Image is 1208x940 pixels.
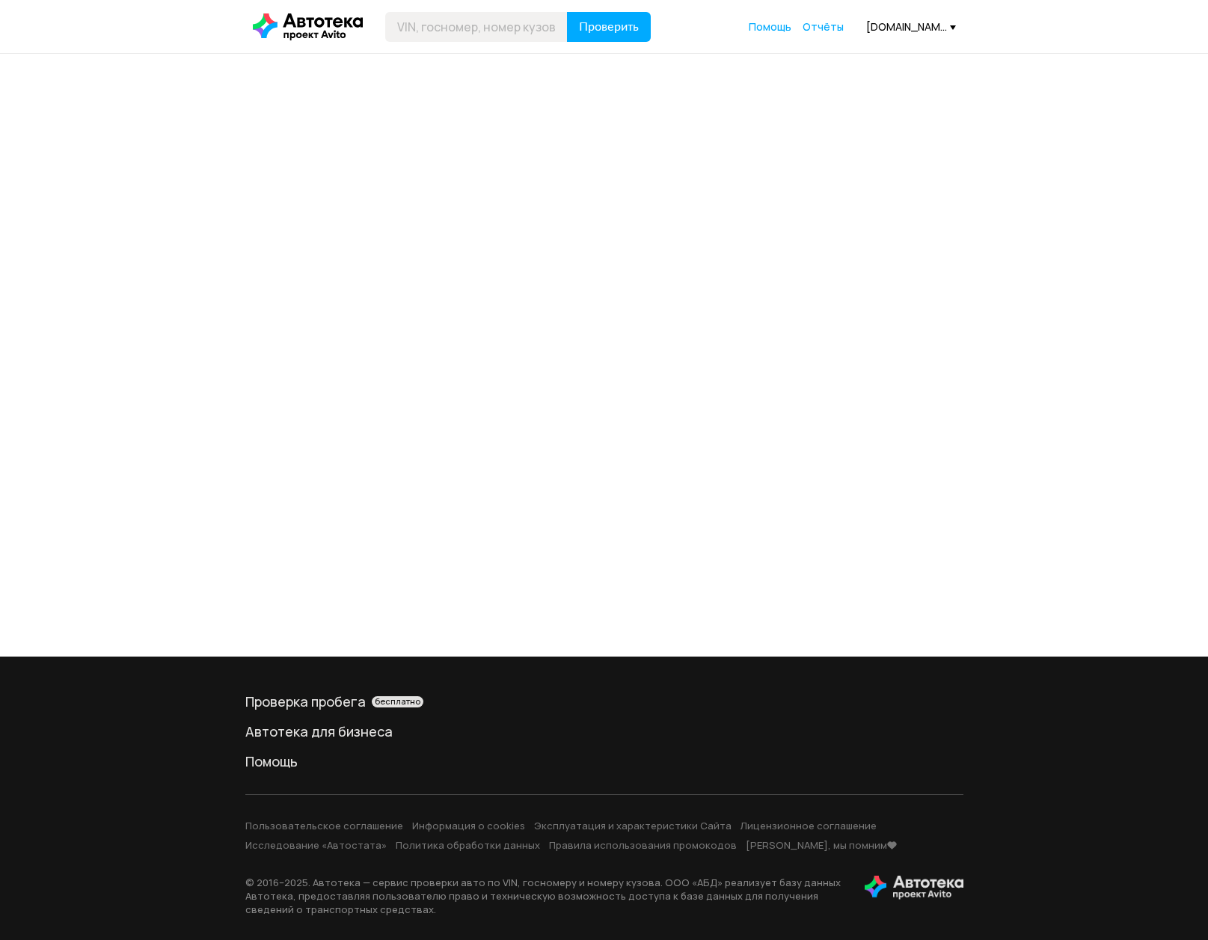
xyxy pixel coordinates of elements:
[534,819,732,832] a: Эксплуатация и характеристики Сайта
[245,692,963,710] div: Проверка пробега
[245,838,387,852] a: Исследование «Автостата»
[865,876,963,900] img: tWS6KzJlK1XUpy65r7uaHVIs4JI6Dha8Nraz9T2hA03BhoCc4MtbvZCxBLwJIh+mQSIAkLBJpqMoKVdP8sONaFJLCz6I0+pu7...
[245,752,963,770] a: Помощь
[803,19,844,34] a: Отчёты
[245,722,963,740] a: Автотека для бизнеса
[579,21,639,33] span: Проверить
[746,838,898,852] a: [PERSON_NAME], мы помним
[866,19,956,34] div: [DOMAIN_NAME][EMAIL_ADDRESS][DOMAIN_NAME]
[385,12,568,42] input: VIN, госномер, номер кузова
[741,819,877,832] a: Лицензионное соглашение
[567,12,651,42] button: Проверить
[749,19,791,34] a: Помощь
[245,876,841,916] p: © 2016– 2025 . Автотека — сервис проверки авто по VIN, госномеру и номеру кузова. ООО «АБД» реали...
[549,838,737,852] a: Правила использования промокодов
[375,696,420,707] span: бесплатно
[245,692,963,710] a: Проверка пробегабесплатно
[412,819,525,832] a: Информация о cookies
[245,819,403,832] a: Пользовательское соглашение
[396,838,540,852] a: Политика обработки данных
